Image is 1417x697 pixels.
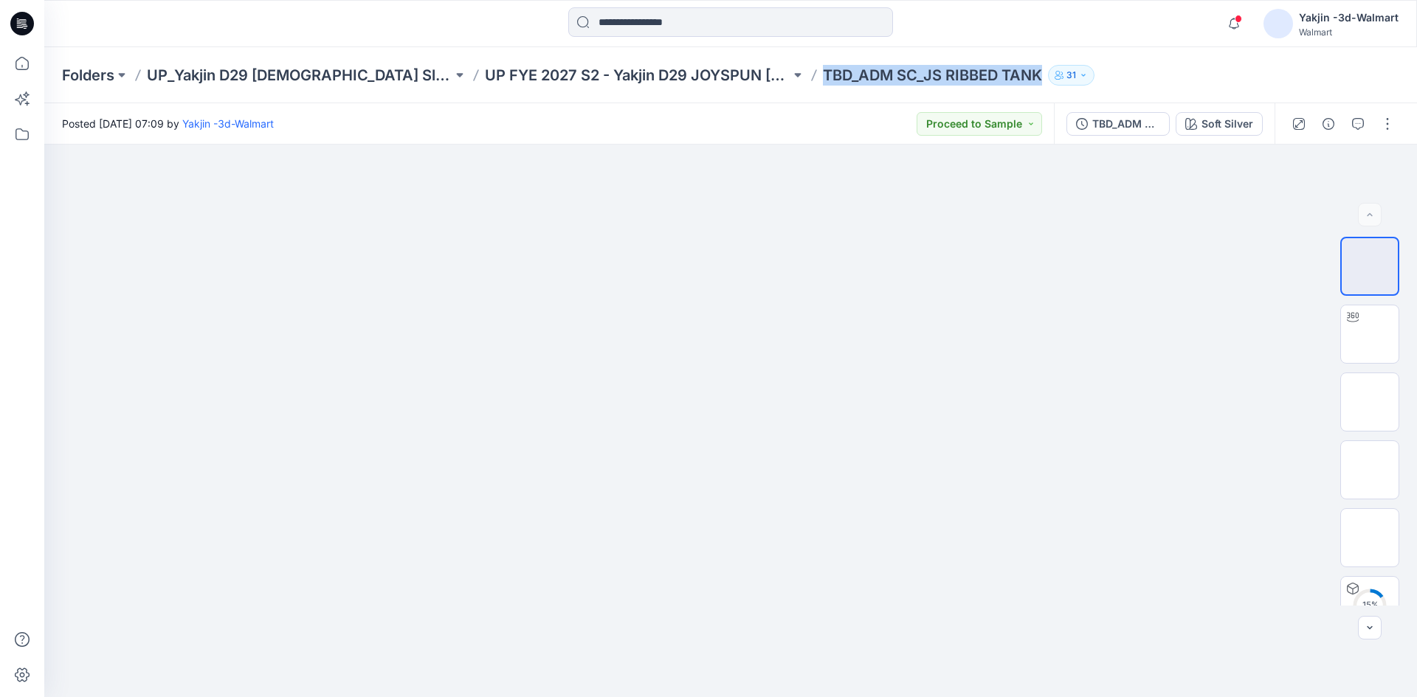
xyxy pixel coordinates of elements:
[62,65,114,86] a: Folders
[1352,599,1387,611] div: 15 %
[1066,112,1170,136] button: TBD_ADM SC_JS RIBBED TANK
[182,117,274,130] a: Yakjin -3d-Walmart
[1201,116,1253,132] div: Soft Silver
[1048,65,1094,86] button: 31
[1299,27,1399,38] div: Walmart
[1066,67,1076,83] p: 31
[1092,116,1160,132] div: TBD_ADM SC_JS RIBBED TANK
[1299,9,1399,27] div: Yakjin -3d-Walmart
[1317,112,1340,136] button: Details
[823,65,1042,86] p: TBD_ADM SC_JS RIBBED TANK
[147,65,452,86] a: UP_Yakjin D29 [DEMOGRAPHIC_DATA] Sleep
[485,65,790,86] a: UP FYE 2027 S2 - Yakjin D29 JOYSPUN [DEMOGRAPHIC_DATA] Sleepwear
[1263,9,1293,38] img: avatar
[62,116,274,131] span: Posted [DATE] 07:09 by
[1176,112,1263,136] button: Soft Silver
